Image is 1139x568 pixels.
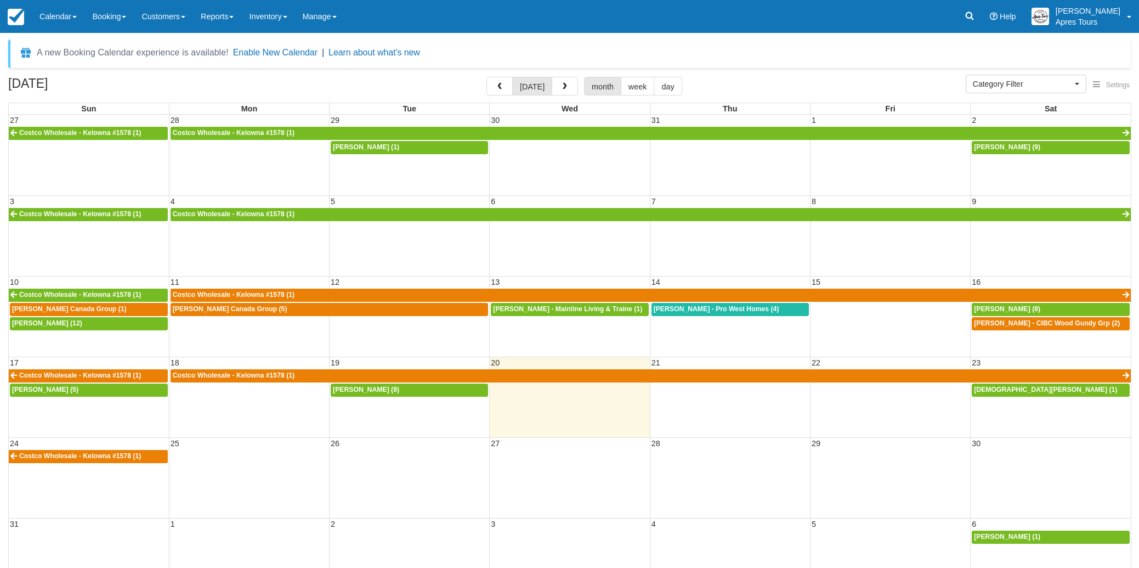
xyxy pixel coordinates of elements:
[37,46,229,59] div: A new Booking Calendar experience is available!
[493,305,642,313] span: [PERSON_NAME] - Mainline Living & Traine (1)
[1000,12,1016,21] span: Help
[9,520,20,528] span: 31
[173,305,287,313] span: [PERSON_NAME] Canada Group (5)
[9,197,15,206] span: 3
[512,77,552,95] button: [DATE]
[972,531,1130,544] a: [PERSON_NAME] (1)
[972,141,1130,154] a: [PERSON_NAME] (9)
[990,13,998,20] i: Help
[562,104,578,113] span: Wed
[12,319,82,327] span: [PERSON_NAME] (12)
[971,278,982,286] span: 16
[8,77,147,97] h2: [DATE]
[811,439,821,448] span: 29
[1045,104,1057,113] span: Sat
[811,116,817,125] span: 1
[8,9,24,25] img: checkfront-main-nav-mini-logo.png
[241,104,258,113] span: Mon
[971,197,977,206] span: 9
[9,450,168,463] a: Costco Wholesale - Kelowna #1578 (1)
[650,116,661,125] span: 31
[330,520,336,528] span: 2
[974,143,1040,151] span: [PERSON_NAME] (9)
[811,358,821,367] span: 22
[333,143,399,151] span: [PERSON_NAME] (1)
[331,141,488,154] a: [PERSON_NAME] (1)
[650,197,657,206] span: 7
[169,358,180,367] span: 18
[169,439,180,448] span: 25
[490,278,501,286] span: 13
[9,439,20,448] span: 24
[171,208,1131,221] a: Costco Wholesale - Kelowna #1578 (1)
[490,520,496,528] span: 3
[972,317,1130,330] a: [PERSON_NAME] - CIBC Wood Gundy Grp (2)
[9,208,168,221] a: Costco Wholesale - Kelowna #1578 (1)
[173,372,294,379] span: Costco Wholesale - Kelowna #1578 (1)
[971,520,977,528] span: 6
[650,278,661,286] span: 14
[811,278,821,286] span: 15
[169,197,176,206] span: 4
[330,439,341,448] span: 26
[330,116,341,125] span: 29
[1056,16,1120,27] p: Apres Tours
[19,210,141,218] span: Costco Wholesale - Kelowna #1578 (1)
[403,104,416,113] span: Tue
[9,289,168,302] a: Costco Wholesale - Kelowna #1578 (1)
[885,104,895,113] span: Fri
[330,278,341,286] span: 12
[491,303,648,316] a: [PERSON_NAME] - Mainline Living & Traine (1)
[322,48,324,57] span: |
[19,291,141,299] span: Costco Wholesale - Kelowna #1578 (1)
[171,369,1131,383] a: Costco Wholesale - Kelowna #1578 (1)
[1056,5,1120,16] p: [PERSON_NAME]
[171,289,1131,302] a: Costco Wholesale - Kelowna #1578 (1)
[811,520,817,528] span: 5
[974,533,1040,541] span: [PERSON_NAME] (1)
[650,439,661,448] span: 28
[333,386,399,393] span: [PERSON_NAME] (8)
[490,358,501,367] span: 20
[12,305,127,313] span: [PERSON_NAME] Canada Group (1)
[19,372,141,379] span: Costco Wholesale - Kelowna #1578 (1)
[331,384,488,397] a: [PERSON_NAME] (8)
[974,319,1120,327] span: [PERSON_NAME] - CIBC Wood Gundy Grp (2)
[173,210,294,218] span: Costco Wholesale - Kelowna #1578 (1)
[654,77,682,95] button: day
[974,305,1040,313] span: [PERSON_NAME] (8)
[10,303,168,316] a: [PERSON_NAME] Canada Group (1)
[233,47,318,58] button: Enable New Calendar
[650,520,657,528] span: 4
[9,116,20,125] span: 27
[966,75,1086,93] button: Category Filter
[10,384,168,397] a: [PERSON_NAME] (5)
[973,78,1072,89] span: Category Filter
[972,303,1130,316] a: [PERSON_NAME] (8)
[490,197,496,206] span: 6
[169,116,180,125] span: 28
[971,358,982,367] span: 23
[171,127,1131,140] a: Costco Wholesale - Kelowna #1578 (1)
[10,317,168,330] a: [PERSON_NAME] (12)
[81,104,96,113] span: Sun
[19,129,141,137] span: Costco Wholesale - Kelowna #1578 (1)
[9,127,168,140] a: Costco Wholesale - Kelowna #1578 (1)
[723,104,737,113] span: Thu
[1086,77,1136,93] button: Settings
[173,291,294,299] span: Costco Wholesale - Kelowna #1578 (1)
[169,278,180,286] span: 11
[650,358,661,367] span: 21
[974,386,1117,393] span: [DEMOGRAPHIC_DATA][PERSON_NAME] (1)
[584,77,621,95] button: month
[173,129,294,137] span: Costco Wholesale - Kelowna #1578 (1)
[811,197,817,206] span: 8
[654,305,779,313] span: [PERSON_NAME] - Pro West Homes (4)
[971,116,977,125] span: 2
[1032,8,1049,25] img: A1
[9,369,168,383] a: Costco Wholesale - Kelowna #1578 (1)
[490,116,501,125] span: 30
[971,439,982,448] span: 30
[169,520,176,528] span: 1
[9,278,20,286] span: 10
